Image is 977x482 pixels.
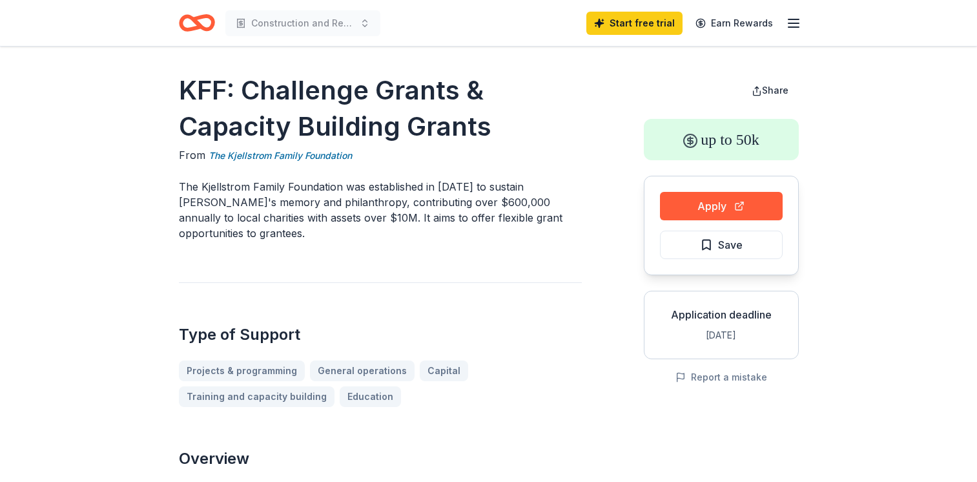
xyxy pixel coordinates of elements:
[179,179,582,241] p: The Kjellstrom Family Foundation was established in [DATE] to sustain [PERSON_NAME]'s memory and ...
[586,12,683,35] a: Start free trial
[179,324,582,345] h2: Type of Support
[310,361,415,381] a: General operations
[179,8,215,38] a: Home
[762,85,788,96] span: Share
[209,148,352,163] a: The Kjellstrom Family Foundation
[251,16,355,31] span: Construction and Repairs
[655,328,788,343] div: [DATE]
[688,12,781,35] a: Earn Rewards
[660,231,783,259] button: Save
[718,236,743,253] span: Save
[179,72,582,145] h1: KFF: Challenge Grants & Capacity Building Grants
[675,370,767,385] button: Report a mistake
[179,448,582,469] h2: Overview
[655,307,788,322] div: Application deadline
[660,192,783,220] button: Apply
[225,10,380,36] button: Construction and Repairs
[179,361,305,381] a: Projects & programming
[179,147,582,163] div: From
[741,78,799,103] button: Share
[644,119,799,160] div: up to 50k
[420,361,468,381] a: Capital
[179,386,334,407] a: Training and capacity building
[340,386,401,407] a: Education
